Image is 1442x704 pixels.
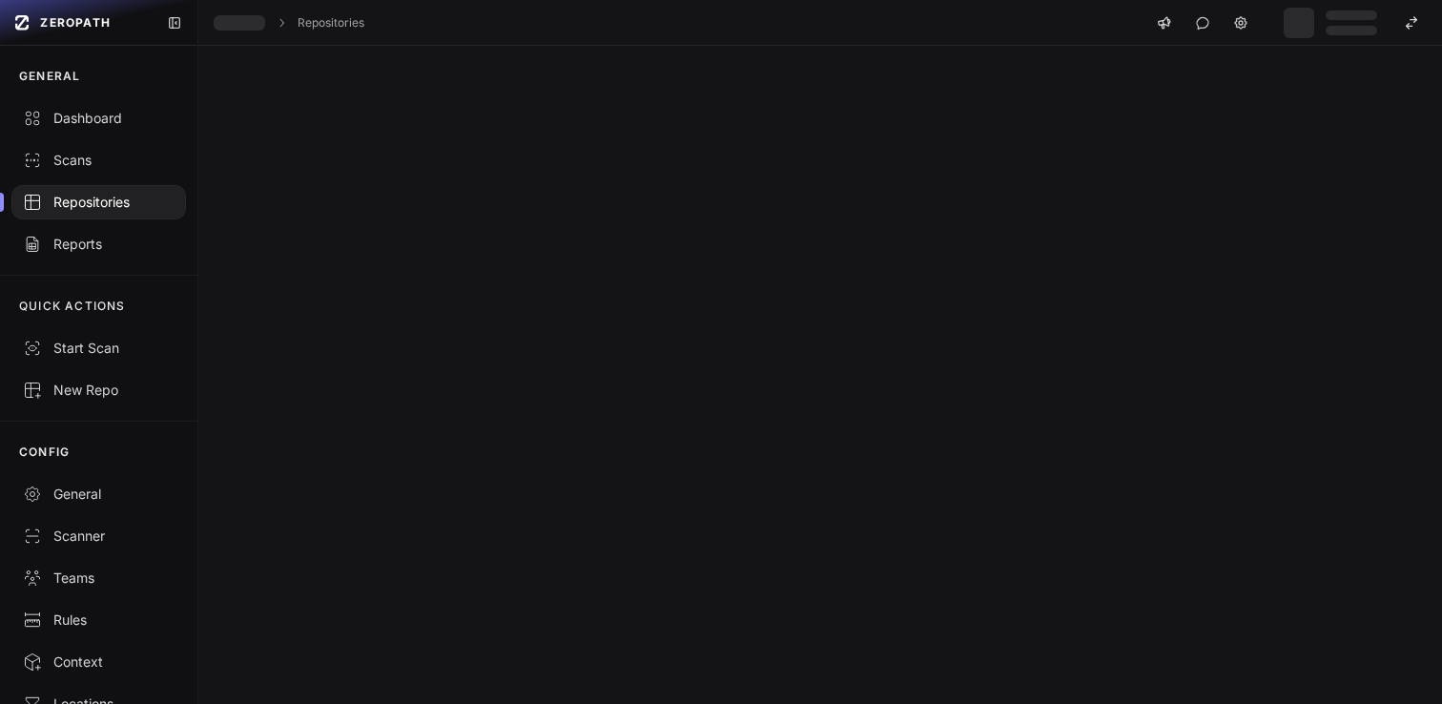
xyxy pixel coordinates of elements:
[23,611,175,630] div: Rules
[214,15,364,31] nav: breadcrumb
[23,109,175,128] div: Dashboard
[40,15,111,31] span: ZEROPATH
[23,652,175,672] div: Context
[275,16,288,30] svg: chevron right,
[23,527,175,546] div: Scanner
[23,569,175,588] div: Teams
[23,151,175,170] div: Scans
[8,8,152,38] a: ZEROPATH
[23,381,175,400] div: New Repo
[19,445,70,460] p: CONFIG
[19,69,80,84] p: GENERAL
[19,299,126,314] p: QUICK ACTIONS
[23,485,175,504] div: General
[23,193,175,212] div: Repositories
[23,235,175,254] div: Reports
[23,339,175,358] div: Start Scan
[298,15,364,31] a: Repositories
